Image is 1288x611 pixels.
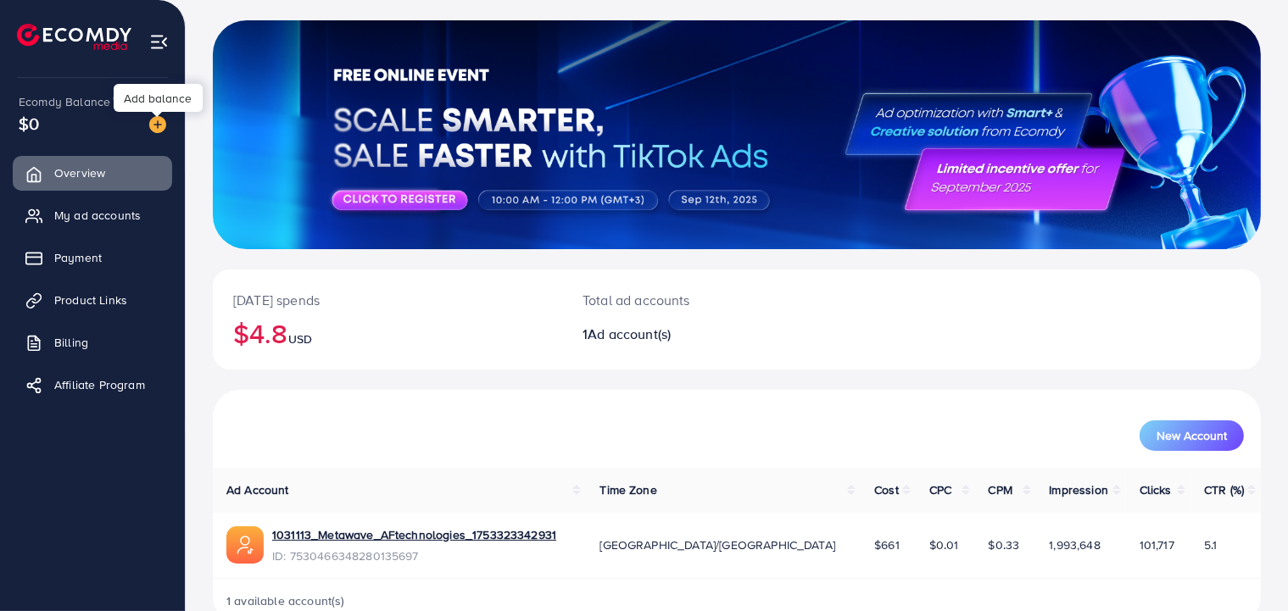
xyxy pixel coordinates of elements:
[226,526,264,564] img: ic-ads-acc.e4c84228.svg
[54,334,88,351] span: Billing
[874,481,899,498] span: Cost
[19,93,110,110] span: Ecomdy Balance
[13,368,172,402] a: Affiliate Program
[874,536,900,553] span: $661
[233,290,542,310] p: [DATE] spends
[1204,481,1244,498] span: CTR (%)
[583,290,804,310] p: Total ad accounts
[1157,430,1227,442] span: New Account
[13,156,172,190] a: Overview
[272,526,556,543] a: 1031113_Metawave_AFtechnologies_1753323342931
[13,241,172,275] a: Payment
[13,198,172,232] a: My ad accounts
[19,111,39,136] span: $0
[929,481,951,498] span: CPC
[599,481,656,498] span: Time Zone
[288,330,312,347] span: USD
[1216,535,1275,598] iframe: Chat
[226,481,289,498] span: Ad Account
[989,481,1012,498] span: CPM
[989,536,1020,553] span: $0.33
[583,326,804,342] h2: 1
[13,283,172,317] a: Product Links
[54,249,102,266] span: Payment
[149,32,169,52] img: menu
[1140,536,1174,553] span: 101,717
[54,292,127,308] span: Product Links
[588,325,671,343] span: Ad account(s)
[1050,481,1109,498] span: Impression
[114,84,203,112] div: Add balance
[149,116,166,133] img: image
[1140,481,1172,498] span: Clicks
[54,164,105,181] span: Overview
[54,376,145,393] span: Affiliate Program
[17,24,131,50] img: logo
[1050,536,1101,553] span: 1,993,648
[1140,420,1244,451] button: New Account
[272,547,556,564] span: ID: 7530466348280135697
[599,536,835,553] span: [GEOGRAPHIC_DATA]/[GEOGRAPHIC_DATA]
[13,325,172,359] a: Billing
[226,592,345,609] span: 1 available account(s)
[54,207,141,224] span: My ad accounts
[1204,536,1217,553] span: 5.1
[233,317,542,349] h2: $4.8
[929,536,959,553] span: $0.01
